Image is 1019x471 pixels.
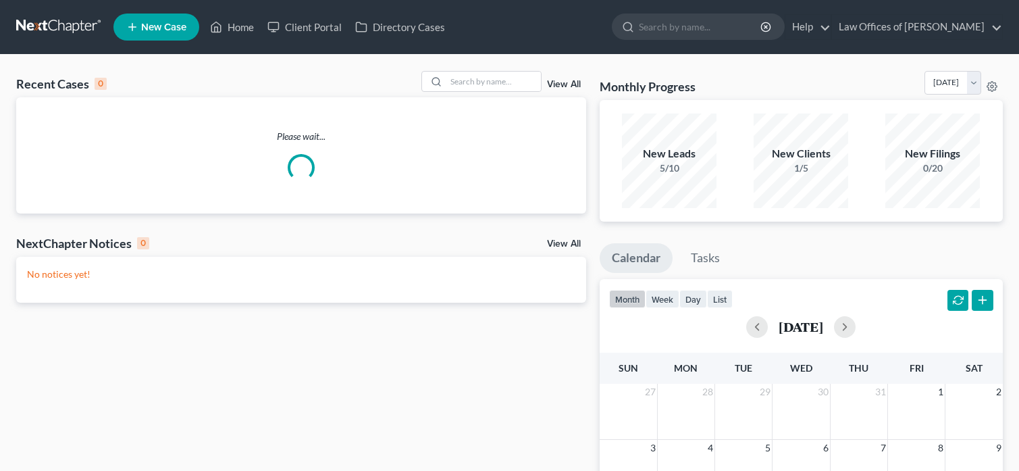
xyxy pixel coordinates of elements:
[735,362,752,374] span: Tue
[879,440,887,456] span: 7
[619,362,638,374] span: Sun
[16,235,149,251] div: NextChapter Notices
[27,268,575,281] p: No notices yet!
[137,237,149,249] div: 0
[937,440,945,456] span: 8
[707,290,733,308] button: list
[446,72,541,91] input: Search by name...
[646,290,679,308] button: week
[203,15,261,39] a: Home
[816,384,830,400] span: 30
[622,162,716,175] div: 5/10
[348,15,452,39] a: Directory Cases
[547,239,581,249] a: View All
[706,440,714,456] span: 4
[547,80,581,89] a: View All
[754,146,848,162] div: New Clients
[639,14,762,39] input: Search by name...
[995,440,1003,456] span: 9
[16,76,107,92] div: Recent Cases
[966,362,983,374] span: Sat
[600,243,673,273] a: Calendar
[785,15,831,39] a: Help
[910,362,924,374] span: Fri
[261,15,348,39] a: Client Portal
[679,243,732,273] a: Tasks
[849,362,868,374] span: Thu
[609,290,646,308] button: month
[622,146,716,162] div: New Leads
[832,15,1002,39] a: Law Offices of [PERSON_NAME]
[885,162,980,175] div: 0/20
[674,362,698,374] span: Mon
[95,78,107,90] div: 0
[995,384,1003,400] span: 2
[874,384,887,400] span: 31
[600,78,696,95] h3: Monthly Progress
[16,130,586,143] p: Please wait...
[644,384,657,400] span: 27
[822,440,830,456] span: 6
[679,290,707,308] button: day
[779,320,823,334] h2: [DATE]
[701,384,714,400] span: 28
[758,384,772,400] span: 29
[754,162,848,175] div: 1/5
[649,440,657,456] span: 3
[937,384,945,400] span: 1
[764,440,772,456] span: 5
[141,22,186,32] span: New Case
[885,146,980,162] div: New Filings
[790,362,812,374] span: Wed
